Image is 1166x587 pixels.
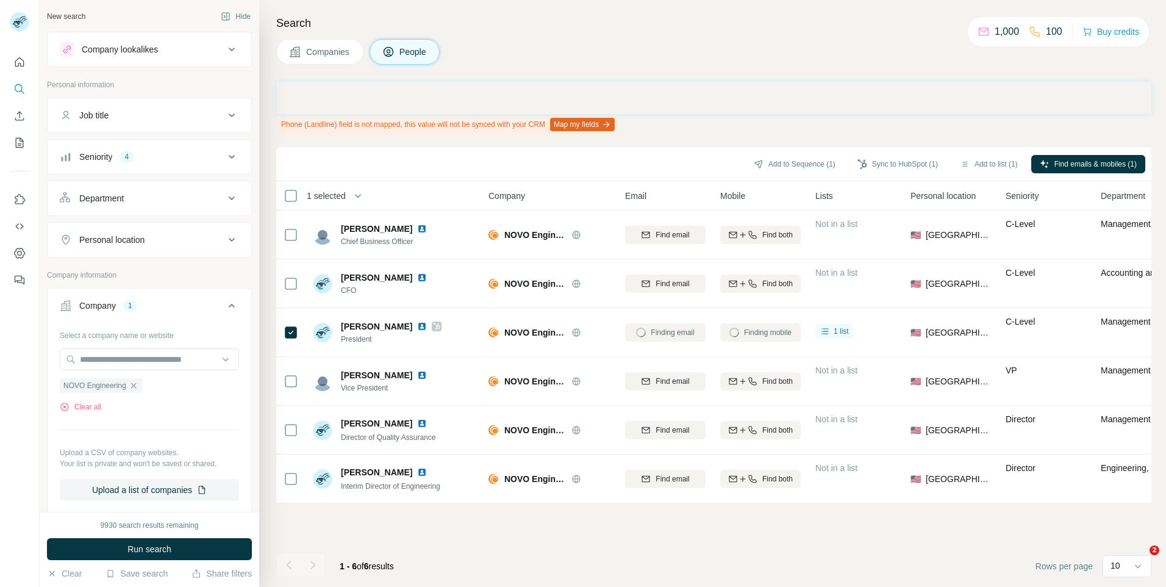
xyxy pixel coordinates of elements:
div: 4 [120,151,134,162]
div: Seniority [79,151,112,163]
img: Logo of NOVO Engineering [488,474,498,484]
button: Job title [48,101,251,130]
span: Director of Quality Assurance [341,433,435,442]
button: Feedback [10,269,29,291]
img: Avatar [313,469,332,489]
button: Enrich CSV [10,105,29,127]
button: Company lookalikes [48,35,251,64]
span: CFO [341,285,432,296]
span: 6 [364,561,369,571]
button: Seniority4 [48,142,251,171]
div: Company [79,300,116,312]
span: Not in a list [815,268,857,278]
img: LinkedIn logo [417,322,427,331]
button: Find emails & mobiles (1) [1031,155,1145,173]
span: [PERSON_NAME] [341,369,412,381]
button: Department [48,184,251,213]
span: Find emails & mobiles (1) [1054,159,1137,170]
span: Vice President [341,383,432,394]
span: 🇺🇸 [910,375,921,387]
button: Find email [625,226,706,244]
span: Not in a list [815,414,857,424]
span: [PERSON_NAME] [341,466,412,478]
span: NOVO Engineering [504,424,565,436]
span: [GEOGRAPHIC_DATA] [926,375,991,387]
span: 1 - 6 [340,561,357,571]
p: Upload a CSV of company websites. [60,447,239,458]
span: Not in a list [815,366,857,375]
span: [PERSON_NAME] [341,272,412,284]
span: Mobile [720,190,745,202]
p: 1,000 [995,24,1019,39]
span: C-Level [1006,317,1035,326]
span: Rows per page [1035,560,1093,572]
span: C-Level [1006,268,1035,278]
div: Personal location [79,234,145,246]
span: [GEOGRAPHIC_DATA] [926,326,991,339]
span: results [340,561,394,571]
img: Avatar [313,274,332,293]
span: 🇺🇸 [910,326,921,339]
img: Avatar [313,420,332,440]
img: Logo of NOVO Engineering [488,230,498,240]
span: Find email [656,425,689,436]
span: [GEOGRAPHIC_DATA] [926,473,991,485]
button: Quick start [10,51,29,73]
span: [GEOGRAPHIC_DATA] [926,278,991,290]
img: Logo of NOVO Engineering [488,425,498,435]
span: Management [1101,366,1151,375]
button: Company1 [48,291,251,325]
span: Find email [656,278,689,289]
img: LinkedIn logo [417,467,427,477]
span: NOVO Engineering [63,380,126,391]
span: [PERSON_NAME] [341,320,412,333]
span: Not in a list [815,219,857,229]
span: 🇺🇸 [910,424,921,436]
span: Find both [762,425,793,436]
span: 🇺🇸 [910,229,921,241]
img: Logo of NOVO Engineering [488,279,498,289]
button: Search [10,78,29,100]
button: Buy credits [1082,23,1139,40]
span: of [357,561,364,571]
button: Map my fields [550,118,615,131]
span: [GEOGRAPHIC_DATA] [926,229,991,241]
span: Chief Business Officer [341,236,432,247]
span: Department [1101,190,1145,202]
img: Avatar [313,323,332,342]
button: Find email [625,421,706,439]
button: Add to Sequence (1) [745,155,844,173]
span: Director [1006,463,1035,473]
span: Personal location [910,190,976,202]
h4: Search [276,15,1151,32]
img: LinkedIn logo [417,273,427,283]
div: Select a company name or website [60,325,239,341]
span: C-Level [1006,219,1035,229]
span: Director [1006,414,1035,424]
p: Personal information [47,79,252,90]
span: 2 [1150,546,1159,555]
img: Avatar [313,225,332,245]
span: People [399,46,427,58]
span: Find email [656,376,689,387]
button: Find both [720,421,801,439]
button: Upload a list of companies [60,479,239,501]
button: Add to list (1) [951,155,1026,173]
button: Find email [625,470,706,488]
span: Companies [306,46,351,58]
span: Find both [762,229,793,240]
iframe: Intercom live chat [1125,546,1154,575]
button: Sync to HubSpot (1) [849,155,946,173]
button: Find email [625,275,706,293]
button: Dashboard [10,242,29,264]
span: NOVO Engineering [504,326,565,339]
p: 10 [1111,560,1120,572]
div: Company lookalikes [82,43,158,56]
span: 🇺🇸 [910,278,921,290]
div: New search [47,11,85,22]
span: [PERSON_NAME] [341,223,412,235]
span: Not in a list [815,463,857,473]
span: Find both [762,278,793,289]
div: Job title [79,109,109,121]
button: Hide [212,7,259,26]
